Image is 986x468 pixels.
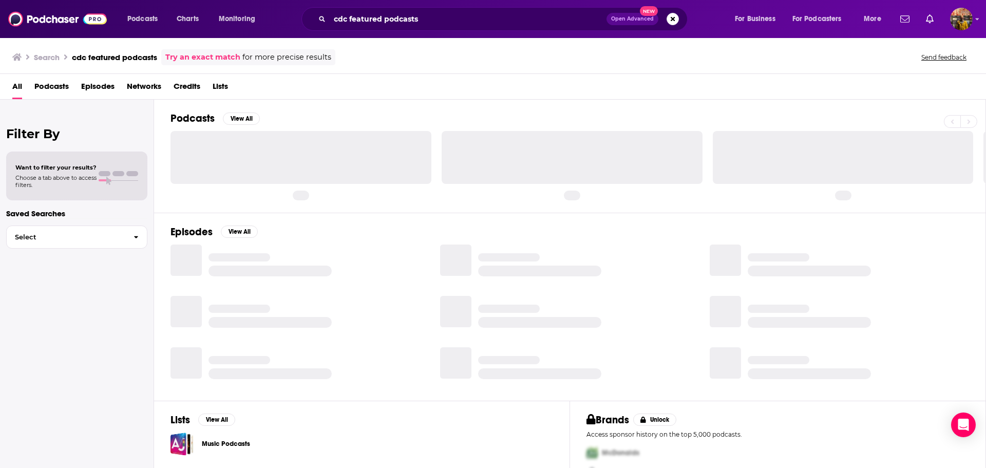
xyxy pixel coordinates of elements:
button: Unlock [633,414,677,426]
a: PodcastsView All [170,112,260,125]
span: New [640,6,658,16]
span: For Podcasters [792,12,842,26]
a: Episodes [81,78,115,99]
span: Logged in as hratnayake [950,8,973,30]
span: For Business [735,12,775,26]
h3: cdc featured podcasts [72,52,157,62]
p: Saved Searches [6,209,147,218]
h3: Search [34,52,60,62]
a: Show notifications dropdown [896,10,914,28]
span: Charts [177,12,199,26]
button: open menu [212,11,269,27]
a: Podcasts [34,78,69,99]
button: open menu [728,11,788,27]
button: View All [223,113,260,125]
div: Open Intercom Messenger [951,413,976,437]
span: McDonalds [602,448,639,457]
button: open menu [120,11,171,27]
span: for more precise results [242,51,331,63]
button: Send feedback [918,53,970,62]
div: Search podcasts, credits, & more... [311,7,697,31]
h2: Lists [170,414,190,426]
span: Select [7,234,125,240]
a: Music Podcasts [170,433,194,456]
img: User Profile [950,8,973,30]
a: Charts [170,11,205,27]
h2: Podcasts [170,112,215,125]
img: Podchaser - Follow, Share and Rate Podcasts [8,9,107,29]
span: Monitoring [219,12,255,26]
a: All [12,78,22,99]
a: EpisodesView All [170,226,258,238]
a: Lists [213,78,228,99]
button: View All [221,226,258,238]
h2: Filter By [6,126,147,141]
a: Music Podcasts [202,438,250,450]
img: First Pro Logo [582,442,602,463]
input: Search podcasts, credits, & more... [330,11,606,27]
button: Open AdvancedNew [606,13,658,25]
button: View All [198,414,235,426]
span: More [864,12,881,26]
span: Open Advanced [611,16,654,22]
button: Select [6,226,147,249]
button: Show profile menu [950,8,973,30]
h2: Episodes [170,226,213,238]
span: Choose a tab above to access filters. [15,174,97,189]
p: Access sponsor history on the top 5,000 podcasts. [586,430,969,438]
a: Credits [174,78,200,99]
a: Networks [127,78,161,99]
a: Try an exact match [165,51,240,63]
span: Want to filter your results? [15,164,97,171]
button: open menu [786,11,857,27]
span: Podcasts [127,12,158,26]
a: ListsView All [170,414,235,426]
button: open menu [857,11,894,27]
a: Show notifications dropdown [922,10,938,28]
h2: Brands [586,414,629,426]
